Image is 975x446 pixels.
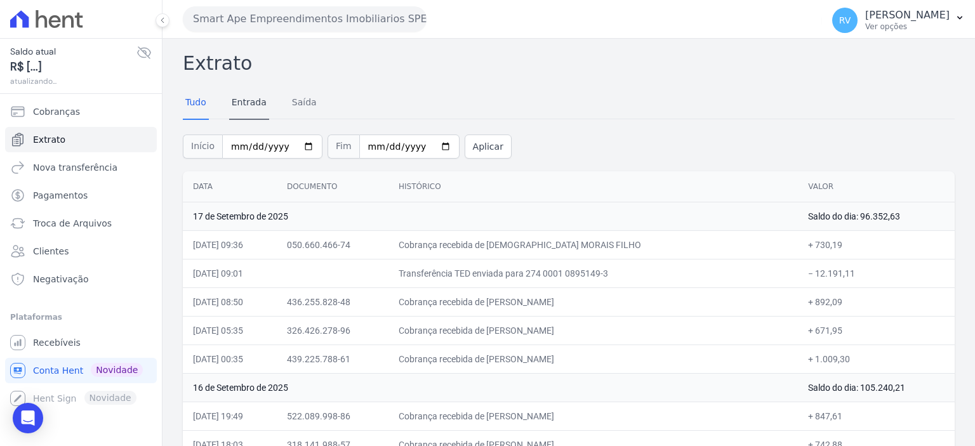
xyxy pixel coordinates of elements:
th: Valor [798,171,955,202]
a: Cobranças [5,99,157,124]
span: Saldo atual [10,45,136,58]
h2: Extrato [183,49,955,77]
a: Saída [289,87,319,120]
td: Cobrança recebida de [PERSON_NAME] [388,287,798,316]
td: 522.089.998-86 [277,402,388,430]
span: Novidade [91,363,143,377]
td: 439.225.788-61 [277,344,388,373]
td: Saldo do dia: 96.352,63 [798,202,955,230]
span: RV [839,16,851,25]
td: 436.255.828-48 [277,287,388,316]
span: Recebíveis [33,336,81,349]
a: Conta Hent Novidade [5,358,157,383]
span: Pagamentos [33,189,88,202]
span: R$ [...] [10,58,136,75]
td: Saldo do dia: 105.240,21 [798,373,955,402]
td: − 12.191,11 [798,259,955,287]
td: + 671,95 [798,316,955,344]
a: Recebíveis [5,330,157,355]
button: RV [PERSON_NAME] Ver opções [822,3,975,38]
a: Extrato [5,127,157,152]
div: Plataformas [10,310,152,325]
td: 050.660.466-74 [277,230,388,259]
td: + 892,09 [798,287,955,316]
a: Pagamentos [5,183,157,208]
td: Cobrança recebida de [DEMOGRAPHIC_DATA] MORAIS FILHO [388,230,798,259]
td: Transferência TED enviada para 274 0001 0895149-3 [388,259,798,287]
span: Negativação [33,273,89,285]
td: [DATE] 09:36 [183,230,277,259]
a: Troca de Arquivos [5,211,157,236]
td: + 847,61 [798,402,955,430]
td: + 730,19 [798,230,955,259]
td: [DATE] 09:01 [183,259,277,287]
span: Início [183,134,222,159]
a: Tudo [183,87,209,120]
nav: Sidebar [10,99,152,411]
span: Clientes [33,245,69,258]
td: Cobrança recebida de [PERSON_NAME] [388,402,798,430]
td: + 1.009,30 [798,344,955,373]
span: Cobranças [33,105,80,118]
td: Cobrança recebida de [PERSON_NAME] [388,344,798,373]
span: Troca de Arquivos [33,217,112,230]
span: atualizando... [10,75,136,87]
a: Nova transferência [5,155,157,180]
span: Nova transferência [33,161,117,174]
a: Entrada [229,87,269,120]
td: 17 de Setembro de 2025 [183,202,798,230]
div: Open Intercom Messenger [13,403,43,433]
td: 326.426.278-96 [277,316,388,344]
td: 16 de Setembro de 2025 [183,373,798,402]
td: Cobrança recebida de [PERSON_NAME] [388,316,798,344]
td: [DATE] 08:50 [183,287,277,316]
td: [DATE] 00:35 [183,344,277,373]
p: [PERSON_NAME] [865,9,950,22]
p: Ver opções [865,22,950,32]
button: Aplicar [465,134,512,159]
td: [DATE] 05:35 [183,316,277,344]
a: Clientes [5,239,157,264]
th: Histórico [388,171,798,202]
span: Fim [328,134,359,159]
th: Data [183,171,277,202]
td: [DATE] 19:49 [183,402,277,430]
span: Extrato [33,133,65,146]
th: Documento [277,171,388,202]
a: Negativação [5,266,157,292]
span: Conta Hent [33,364,83,377]
button: Smart Ape Empreendimentos Imobiliarios SPE LTDA [183,6,427,32]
